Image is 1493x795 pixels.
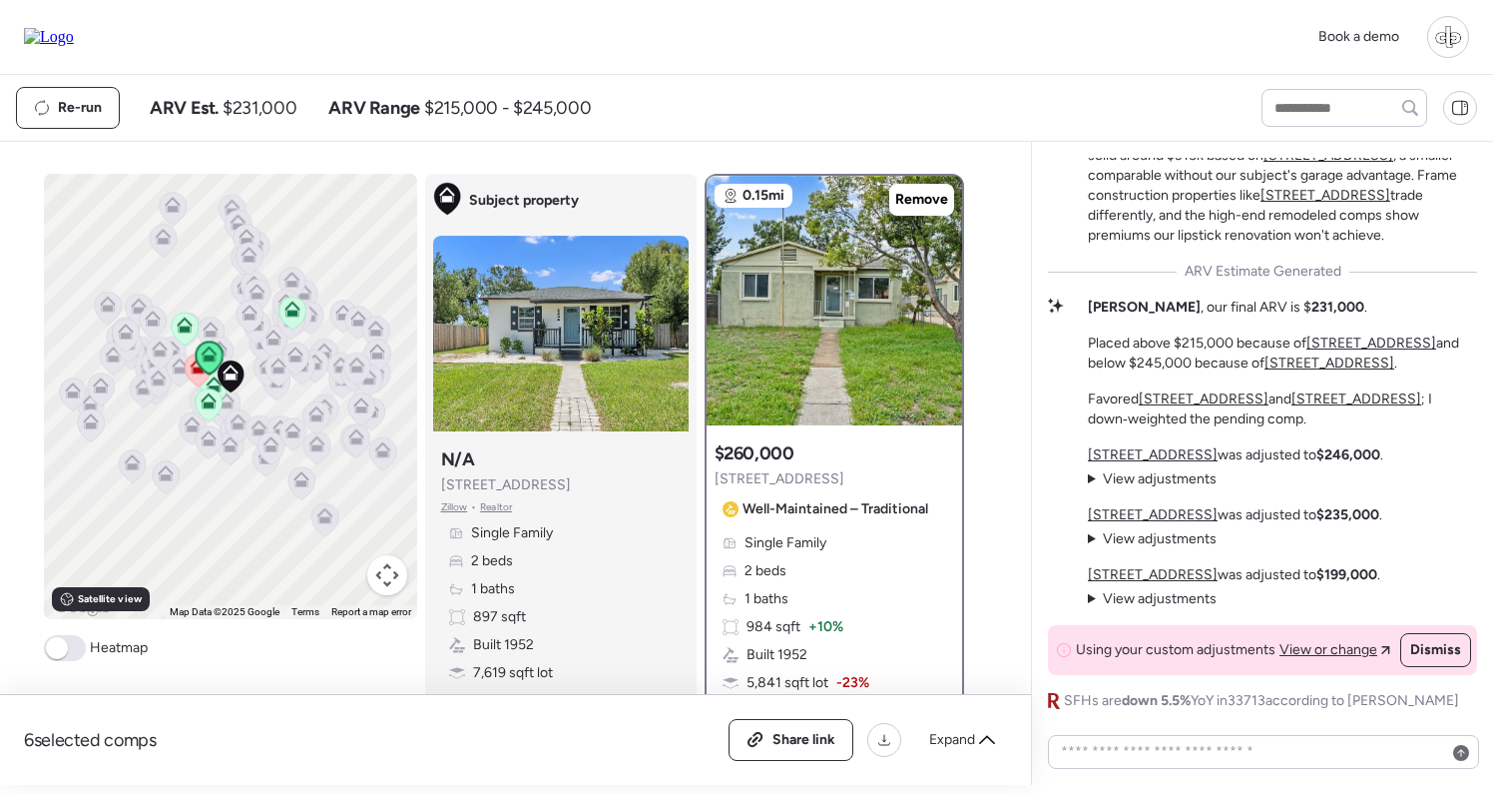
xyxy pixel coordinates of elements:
[808,617,843,637] span: + 10%
[836,673,869,693] span: -23%
[1139,391,1268,407] a: [STREET_ADDRESS]
[1103,590,1217,607] span: View adjustments
[49,593,115,619] img: Google
[1291,391,1421,407] a: [STREET_ADDRESS]
[1260,187,1390,204] a: [STREET_ADDRESS]
[223,96,296,120] span: $231,000
[895,190,948,210] span: Remove
[1088,390,1477,429] p: Favored and ; I down‑weighted the pending comp.
[929,730,975,750] span: Expand
[24,28,74,46] img: Logo
[441,475,571,495] span: [STREET_ADDRESS]
[1279,640,1390,660] a: View or change
[49,593,115,619] a: Open this area in Google Maps (opens a new window)
[473,691,519,711] span: Garage
[473,635,534,655] span: Built 1952
[1064,691,1459,711] span: SFHs are YoY in 33713 according to [PERSON_NAME]
[441,447,475,471] h3: N/A
[1311,299,1364,316] strong: 231,000
[1088,506,1218,523] a: [STREET_ADDRESS]
[441,499,468,515] span: Zillow
[1088,529,1217,549] summary: View adjustments
[170,606,279,617] span: Map Data ©2025 Google
[1088,589,1217,609] summary: View adjustments
[1088,469,1217,489] summary: View adjustments
[1306,335,1436,352] a: [STREET_ADDRESS]
[1185,262,1341,282] span: ARV Estimate Generated
[1088,445,1383,465] p: was adjusted to .
[367,555,407,595] button: Map camera controls
[772,730,835,750] span: Share link
[291,606,319,617] a: Terms (opens in new tab)
[473,607,526,627] span: 897 sqft
[745,589,788,609] span: 1 baths
[745,561,786,581] span: 2 beds
[471,551,513,571] span: 2 beds
[1316,506,1379,523] strong: $235,000
[1088,298,1367,318] p: , our final ARV is $ .
[1088,334,1477,374] p: Placed above $215,000 because of and below $245,000 because of .
[424,96,591,120] span: $215,000 - $245,000
[746,645,807,665] span: Built 1952
[1316,446,1380,463] strong: $246,000
[78,591,142,607] span: Satellite view
[1103,530,1217,547] span: View adjustments
[743,186,784,206] span: 0.15mi
[1122,692,1191,709] span: down 5.5%
[480,499,512,515] span: Realtor
[90,638,148,658] span: Heatmap
[1088,86,1477,246] p: What's interesting is the clear price ceiling at ($365k pending) - but that property has a pool a...
[150,96,219,120] span: ARV Est.
[471,579,515,599] span: 1 baths
[58,98,102,118] span: Re-run
[1264,355,1394,372] a: [STREET_ADDRESS]
[715,469,844,489] span: [STREET_ADDRESS]
[473,663,553,683] span: 7,619 sqft lot
[1316,566,1377,583] strong: $199,000
[743,499,928,519] span: Well-Maintained – Traditional
[24,728,157,752] span: 6 selected comps
[1076,640,1275,660] span: Using your custom adjustments
[1088,446,1218,463] a: [STREET_ADDRESS]
[1088,299,1201,316] strong: [PERSON_NAME]
[1410,640,1461,660] span: Dismiss
[471,523,553,543] span: Single Family
[328,96,420,120] span: ARV Range
[1318,28,1399,45] span: Book a demo
[1279,640,1377,660] span: View or change
[1088,566,1218,583] a: [STREET_ADDRESS]
[331,606,411,617] a: Report a map error
[745,533,826,553] span: Single Family
[715,441,794,465] h3: $260,000
[469,191,579,211] span: Subject property
[1088,505,1382,525] p: was adjusted to .
[746,673,828,693] span: 5,841 sqft lot
[746,617,800,637] span: 984 sqft
[1103,470,1217,487] span: View adjustments
[1088,565,1380,585] p: was adjusted to .
[471,499,476,515] span: •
